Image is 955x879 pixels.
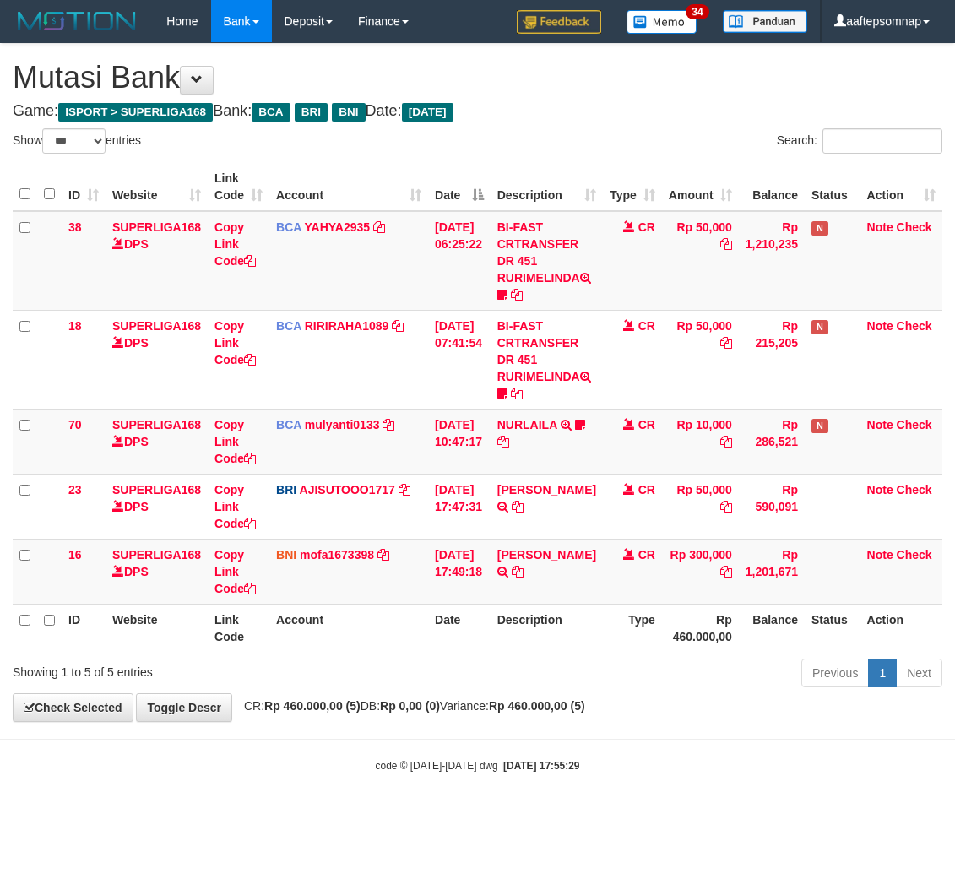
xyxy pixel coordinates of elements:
span: 70 [68,418,82,431]
th: Balance [739,604,805,652]
th: Description: activate to sort column ascending [491,163,603,211]
a: Copy Link Code [214,319,256,366]
strong: Rp 460.000,00 (5) [489,699,585,713]
strong: [DATE] 17:55:29 [503,760,579,772]
td: [DATE] 07:41:54 [428,310,491,409]
td: Rp 10,000 [662,409,739,474]
th: Link Code: activate to sort column ascending [208,163,269,211]
a: SUPERLIGA168 [112,483,201,496]
td: [DATE] 17:49:18 [428,539,491,604]
a: Check [897,548,932,562]
span: CR: DB: Variance: [236,699,585,713]
a: Copy mulyanti0133 to clipboard [383,418,394,431]
th: Type [603,604,662,652]
a: Copy Rp 10,000 to clipboard [720,435,732,448]
a: RIRIRAHA1089 [305,319,389,333]
img: Button%20Memo.svg [627,10,697,34]
a: SUPERLIGA168 [112,220,201,234]
a: mulyanti0133 [305,418,380,431]
a: Copy BI-FAST CRTRANSFER DR 451 RURIMELINDA to clipboard [511,288,523,301]
a: YAHYA2935 [305,220,371,234]
a: Copy Rp 50,000 to clipboard [720,237,732,251]
td: Rp 1,201,671 [739,539,805,604]
a: NURLAILA [497,418,557,431]
h1: Mutasi Bank [13,61,942,95]
td: Rp 590,091 [739,474,805,539]
strong: Rp 460.000,00 (5) [264,699,361,713]
th: Account [269,604,428,652]
a: Check [897,319,932,333]
td: Rp 50,000 [662,474,739,539]
a: mofa1673398 [300,548,374,562]
a: Copy Link Code [214,548,256,595]
a: Check [897,418,932,431]
th: Account: activate to sort column ascending [269,163,428,211]
th: Action [860,604,942,652]
a: Check [897,483,932,496]
a: [PERSON_NAME] [497,548,596,562]
a: SUPERLIGA168 [112,548,201,562]
span: ISPORT > SUPERLIGA168 [58,103,213,122]
span: 18 [68,319,82,333]
a: Copy mofa1673398 to clipboard [377,548,389,562]
td: BI-FAST CRTRANSFER DR 451 RURIMELINDA [491,310,603,409]
td: BI-FAST CRTRANSFER DR 451 RURIMELINDA [491,211,603,311]
span: BCA [276,319,301,333]
h4: Game: Bank: Date: [13,103,942,120]
th: Website: activate to sort column ascending [106,163,208,211]
a: Toggle Descr [136,693,232,722]
span: 23 [68,483,82,496]
td: [DATE] 17:47:31 [428,474,491,539]
th: Description [491,604,603,652]
th: Date: activate to sort column descending [428,163,491,211]
span: Has Note [811,221,828,236]
th: Status [805,163,860,211]
input: Search: [822,128,942,154]
a: Note [867,418,893,431]
a: Copy YAHYA2935 to clipboard [373,220,385,234]
a: Copy RIRIRAHA1089 to clipboard [392,319,404,333]
img: MOTION_logo.png [13,8,141,34]
a: Copy NURLAILA to clipboard [497,435,509,448]
span: CR [638,418,655,431]
img: Feedback.jpg [517,10,601,34]
small: code © [DATE]-[DATE] dwg | [376,760,580,772]
a: 1 [868,659,897,687]
span: BNI [276,548,296,562]
img: panduan.png [723,10,807,33]
span: 16 [68,548,82,562]
td: DPS [106,211,208,311]
td: DPS [106,409,208,474]
td: [DATE] 10:47:17 [428,409,491,474]
th: Link Code [208,604,269,652]
label: Search: [777,128,942,154]
a: Check Selected [13,693,133,722]
td: DPS [106,310,208,409]
th: Date [428,604,491,652]
span: Has Note [811,419,828,433]
th: Type: activate to sort column ascending [603,163,662,211]
td: DPS [106,539,208,604]
a: Copy AJISUTOOO1717 to clipboard [399,483,410,496]
a: Copy Rp 300,000 to clipboard [720,565,732,578]
td: Rp 300,000 [662,539,739,604]
a: SUPERLIGA168 [112,418,201,431]
span: BCA [276,418,301,431]
span: 34 [686,4,708,19]
a: Copy Rp 50,000 to clipboard [720,336,732,350]
a: Copy Link Code [214,220,256,268]
a: Next [896,659,942,687]
th: ID [62,604,106,652]
a: Note [867,319,893,333]
a: Previous [801,659,869,687]
a: Copy Link Code [214,483,256,530]
a: Copy BI-FAST CRTRANSFER DR 451 RURIMELINDA to clipboard [511,387,523,400]
td: Rp 286,521 [739,409,805,474]
span: [DATE] [402,103,453,122]
td: DPS [106,474,208,539]
span: BRI [276,483,296,496]
span: BRI [295,103,328,122]
td: Rp 50,000 [662,211,739,311]
a: AJISUTOOO1717 [300,483,395,496]
label: Show entries [13,128,141,154]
